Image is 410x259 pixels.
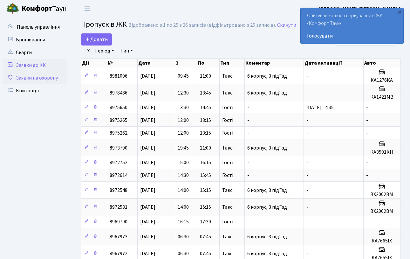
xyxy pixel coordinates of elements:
[306,218,308,225] span: -
[110,218,127,225] span: 8969790
[110,187,127,194] span: 8972548
[178,129,189,136] span: 12:00
[200,129,211,136] span: 13:15
[222,173,233,178] span: Гості
[3,46,67,59] a: Скарги
[200,73,211,80] span: 11:00
[178,172,189,179] span: 14:30
[118,45,135,56] a: Тип
[140,144,155,151] span: [DATE]
[222,205,234,210] span: Таксі
[200,233,211,240] span: 07:45
[22,3,67,14] span: Таун
[178,218,189,225] span: 16:15
[3,21,67,33] a: Панель управління
[319,5,402,12] b: [PERSON_NAME] [PERSON_NAME] А.
[247,129,249,136] span: -
[222,219,233,224] span: Гості
[247,104,249,111] span: -
[306,117,308,124] span: -
[110,89,127,96] span: 8978486
[247,172,249,179] span: -
[110,104,127,111] span: 8975650
[277,22,296,28] a: Скинути
[306,89,308,96] span: -
[306,250,308,257] span: -
[81,59,107,67] th: Дії
[222,234,234,239] span: Таксі
[366,218,368,225] span: -
[178,144,189,151] span: 19:45
[366,238,398,244] h5: КА7665ІХ
[22,3,52,14] b: Комфорт
[200,117,211,124] span: 13:15
[140,250,155,257] span: [DATE]
[175,59,197,67] th: З
[306,159,308,166] span: -
[222,118,233,123] span: Гості
[140,172,155,179] span: [DATE]
[247,218,249,225] span: -
[110,172,127,179] span: 8972614
[200,218,211,225] span: 17:30
[306,172,308,179] span: -
[140,233,155,240] span: [DATE]
[110,73,127,80] span: 8981006
[92,45,117,56] a: Період
[85,36,108,43] span: Додати
[138,59,175,67] th: Дата
[222,188,234,193] span: Таксі
[200,187,211,194] span: 15:15
[247,204,287,211] span: 6 корпус, 3 під'їзд
[81,19,127,30] span: Пропуск в ЖК
[364,59,400,67] th: Авто
[306,187,308,194] span: -
[304,59,364,67] th: Дата активації
[306,129,308,136] span: -
[306,204,308,211] span: -
[200,204,211,211] span: 15:15
[140,159,155,166] span: [DATE]
[247,89,287,96] span: 6 корпус, 3 під'їзд
[366,104,368,111] span: -
[178,204,189,211] span: 14:00
[247,250,287,257] span: 6 корпус, 3 під'їзд
[110,233,127,240] span: 8967973
[178,89,189,96] span: 12:30
[140,73,155,80] span: [DATE]
[222,90,234,95] span: Таксі
[222,73,234,79] span: Таксі
[366,94,398,100] h5: КА1421МВ
[301,8,403,44] div: Опитування щодо паркування в ЖК «Комфорт Таун»
[81,33,112,45] a: Додати
[306,104,334,111] span: [DATE] 14:35
[197,59,220,67] th: По
[140,218,155,225] span: [DATE]
[220,59,245,67] th: Тип
[178,187,189,194] span: 14:00
[222,105,233,110] span: Гості
[17,24,60,31] span: Панель управління
[247,73,287,80] span: 6 корпус, 3 під'їзд
[306,144,308,151] span: -
[200,89,211,96] span: 13:45
[6,3,19,15] img: logo.png
[140,204,155,211] span: [DATE]
[366,208,398,214] h5: ВХ2002ВМ
[140,104,155,111] span: [DATE]
[3,59,67,72] a: Заявки до КК
[3,33,67,46] a: Бронювання
[396,9,403,15] div: ×
[307,32,397,40] a: Голосувати
[366,192,398,198] h5: ВХ2002ВМ
[222,251,234,256] span: Таксі
[306,233,308,240] span: -
[222,160,233,165] span: Гості
[140,129,155,136] span: [DATE]
[200,250,211,257] span: 07:45
[200,172,211,179] span: 15:45
[3,84,67,97] a: Квитанції
[366,129,368,136] span: -
[110,129,127,136] span: 8975262
[247,159,249,166] span: -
